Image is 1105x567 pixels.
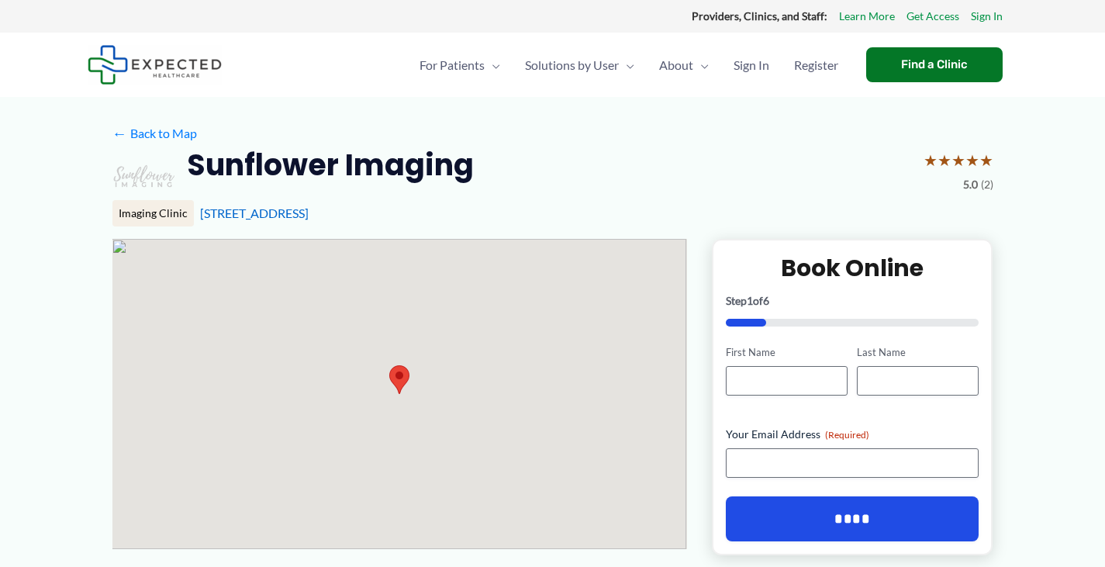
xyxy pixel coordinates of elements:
strong: Providers, Clinics, and Staff: [692,9,827,22]
span: (Required) [825,429,869,441]
a: [STREET_ADDRESS] [200,206,309,220]
a: Sign In [971,6,1003,26]
a: Learn More [839,6,895,26]
a: ←Back to Map [112,122,197,145]
span: Menu Toggle [485,38,500,92]
span: Menu Toggle [619,38,634,92]
a: Get Access [906,6,959,26]
a: Register [782,38,851,92]
span: 5.0 [963,175,978,195]
span: About [659,38,693,92]
a: AboutMenu Toggle [647,38,721,92]
span: 1 [747,294,753,307]
span: (2) [981,175,993,195]
span: ★ [938,146,951,175]
span: ★ [951,146,965,175]
span: Register [794,38,838,92]
a: For PatientsMenu Toggle [407,38,513,92]
span: Solutions by User [525,38,619,92]
span: For Patients [420,38,485,92]
span: 6 [763,294,769,307]
a: Solutions by UserMenu Toggle [513,38,647,92]
a: Sign In [721,38,782,92]
p: Step of [726,296,979,306]
span: Sign In [734,38,769,92]
h2: Sunflower Imaging [187,146,474,184]
h2: Book Online [726,253,979,283]
a: Find a Clinic [866,47,1003,82]
nav: Primary Site Navigation [407,38,851,92]
span: ★ [965,146,979,175]
span: ★ [924,146,938,175]
div: Imaging Clinic [112,200,194,226]
span: ★ [979,146,993,175]
label: First Name [726,345,848,360]
label: Last Name [857,345,979,360]
span: Menu Toggle [693,38,709,92]
label: Your Email Address [726,427,979,442]
img: Expected Healthcare Logo - side, dark font, small [88,45,222,85]
span: ← [112,126,127,140]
